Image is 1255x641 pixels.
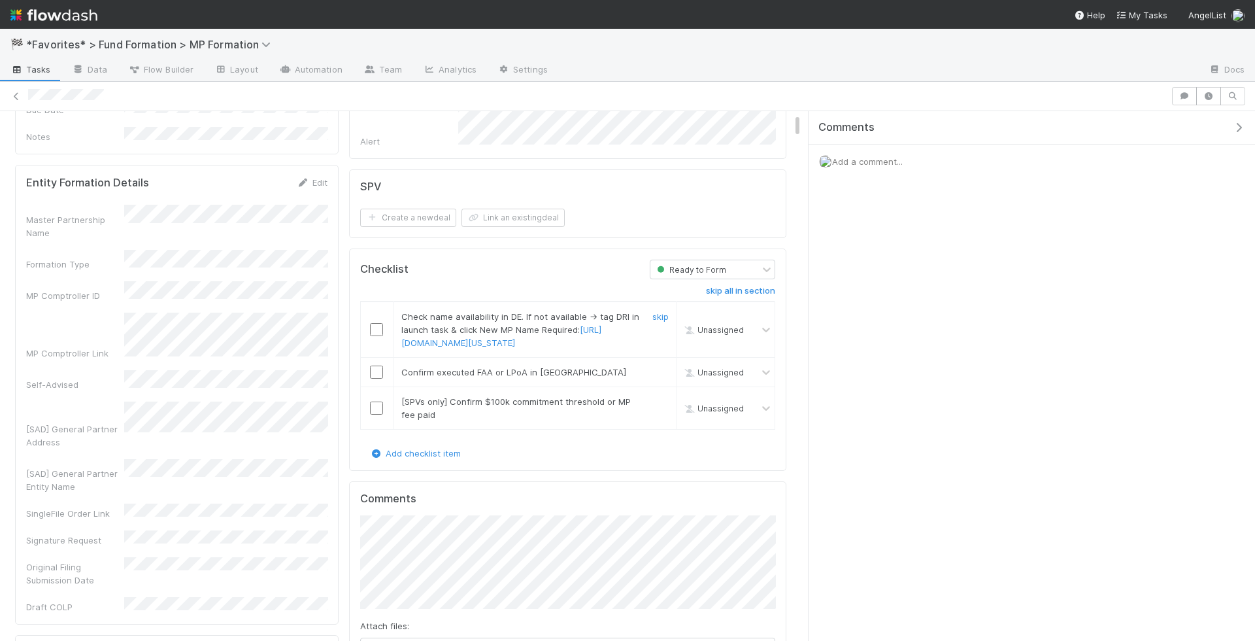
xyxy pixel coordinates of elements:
a: Edit [297,177,327,188]
div: MP Comptroller Link [26,347,124,360]
span: Comments [818,121,875,134]
span: Ready to Form [654,265,726,275]
div: Notes [26,130,124,143]
div: Self-Advised [26,378,124,391]
a: Analytics [412,60,487,81]
span: Unassigned [682,324,744,334]
div: MP Comptroller ID [26,289,124,302]
span: Add a comment... [832,156,903,167]
img: avatar_892eb56c-5b5a-46db-bf0b-2a9023d0e8f8.png [1231,9,1245,22]
span: 🏁 [10,39,24,50]
span: My Tasks [1116,10,1167,20]
a: Flow Builder [118,60,204,81]
h6: skip all in section [706,286,775,296]
span: Unassigned [682,403,744,413]
span: [SPVs only] Confirm $100k commitment threshold or MP fee paid [401,396,631,420]
div: Signature Request [26,534,124,547]
a: [URL][DOMAIN_NAME][US_STATE] [401,324,601,348]
h5: Entity Formation Details [26,177,149,190]
a: Settings [487,60,558,81]
a: My Tasks [1116,9,1167,22]
img: avatar_892eb56c-5b5a-46db-bf0b-2a9023d0e8f8.png [819,155,832,168]
div: [SAD] General Partner Entity Name [26,467,124,493]
div: SingleFile Order Link [26,507,124,520]
button: Link an existingdeal [461,209,565,227]
img: logo-inverted-e16ddd16eac7371096b0.svg [10,4,97,26]
div: Help [1074,9,1105,22]
h5: Checklist [360,263,409,276]
h5: SPV [360,181,381,194]
a: Data [61,60,118,81]
div: Alert [360,135,458,148]
span: AngelList [1188,10,1226,20]
span: *Favorites* > Fund Formation > MP Formation [26,38,277,51]
div: Master Partnership Name [26,213,124,239]
span: Unassigned [682,367,744,377]
div: [SAD] General Partner Address [26,423,124,449]
button: Create a newdeal [360,209,456,227]
span: Confirm executed FAA or LPoA in [GEOGRAPHIC_DATA] [401,367,626,377]
a: skip [652,311,669,322]
span: Check name availability in DE. If not available -> tag DRI in launch task & click New MP Name Req... [401,311,639,348]
a: Layout [204,60,269,81]
div: Formation Type [26,258,124,271]
a: skip all in section [706,286,775,302]
span: Tasks [10,63,51,76]
a: Add checklist item [370,448,461,459]
a: Docs [1198,60,1255,81]
a: Team [353,60,412,81]
h5: Comments [360,493,775,506]
span: Flow Builder [128,63,193,76]
div: Draft COLP [26,600,124,614]
label: Attach files: [360,619,409,632]
a: Automation [269,60,353,81]
div: Original Filing Submission Date [26,561,124,587]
